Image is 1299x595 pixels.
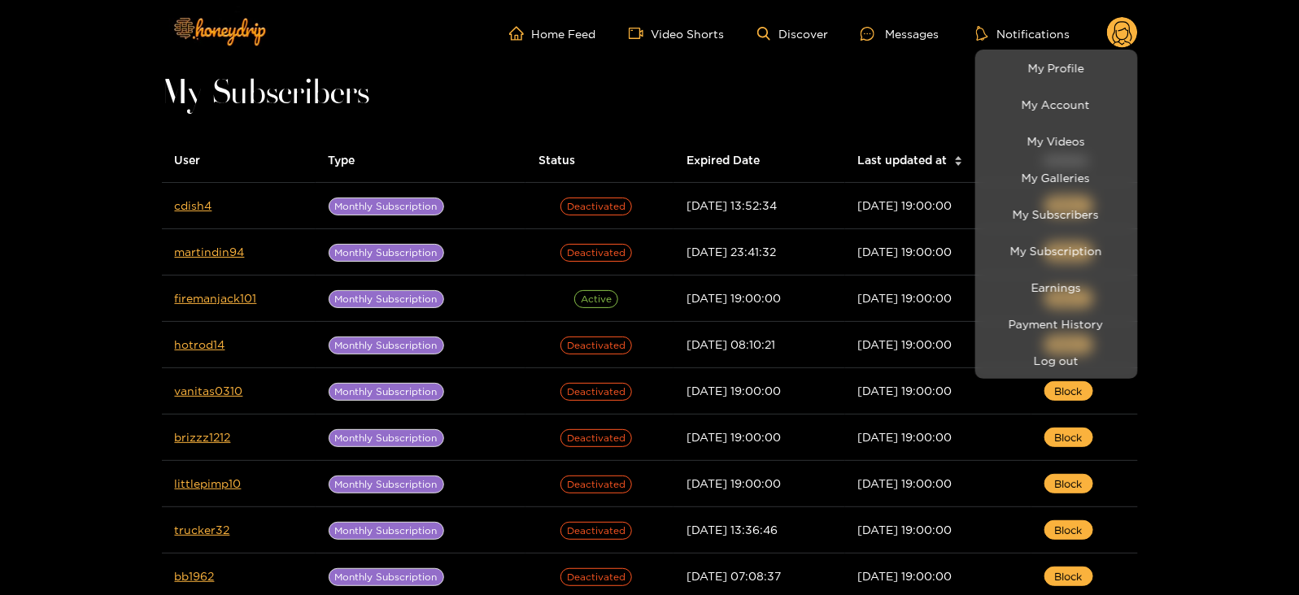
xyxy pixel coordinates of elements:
a: My Account [979,90,1134,119]
a: My Profile [979,54,1134,82]
button: Log out [979,346,1134,375]
a: Earnings [979,273,1134,302]
a: My Subscribers [979,200,1134,228]
a: My Galleries [979,163,1134,192]
a: My Subscription [979,237,1134,265]
a: My Videos [979,127,1134,155]
a: Payment History [979,310,1134,338]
